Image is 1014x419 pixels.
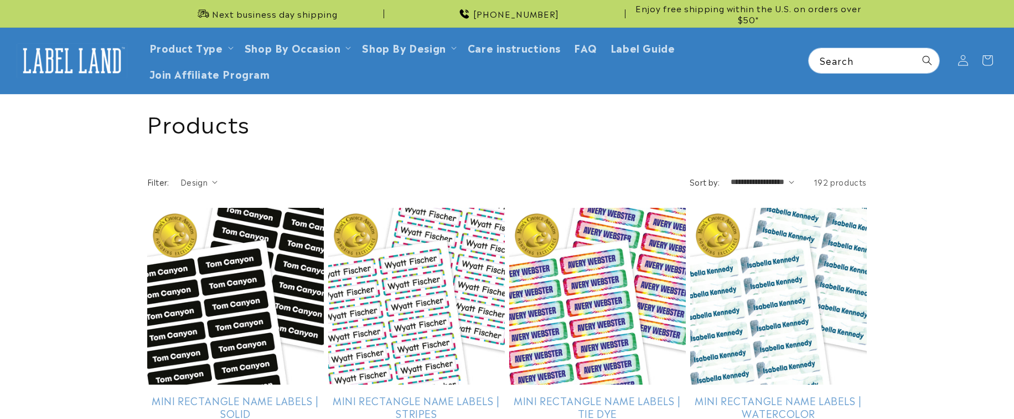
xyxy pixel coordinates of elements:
a: Label Land [13,39,132,82]
a: Care instructions [461,34,567,60]
a: FAQ [567,34,604,60]
span: Shop By Occasion [245,41,341,54]
span: 192 products [814,176,867,187]
summary: Design (0 selected) [180,176,218,188]
img: Label Land [17,43,127,78]
span: FAQ [574,41,597,54]
h1: Products [147,108,867,137]
summary: Shop By Occasion [238,34,356,60]
label: Sort by: [690,176,720,187]
span: [PHONE_NUMBER] [473,8,559,19]
a: Product Type [149,40,223,55]
a: Shop By Design [362,40,446,55]
span: Design [180,176,208,187]
summary: Shop By Design [355,34,461,60]
span: Enjoy free shipping within the U.S. on orders over $50* [630,3,867,24]
button: Search [915,48,939,73]
span: Care instructions [468,41,561,54]
a: Label Guide [604,34,682,60]
a: Join Affiliate Program [143,60,277,86]
span: Label Guide [611,41,675,54]
span: Next business day shipping [212,8,338,19]
h2: Filter: [147,176,169,188]
summary: Product Type [143,34,238,60]
span: Join Affiliate Program [149,67,270,80]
